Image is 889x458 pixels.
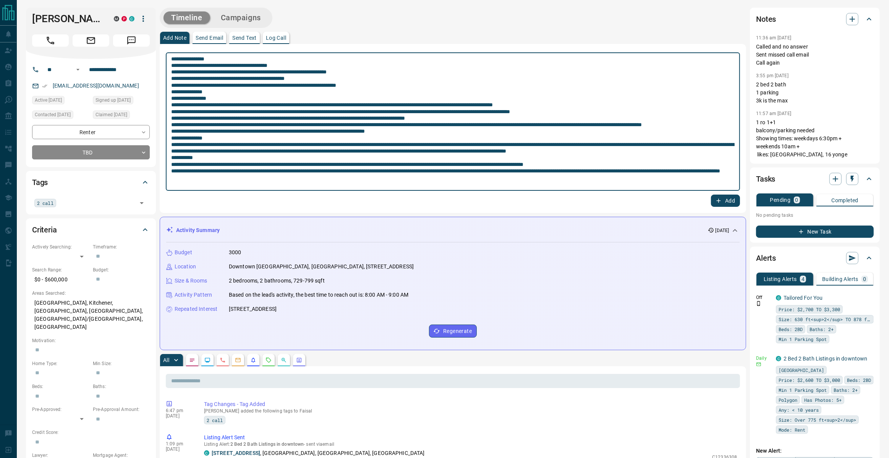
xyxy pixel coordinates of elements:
[779,386,827,394] span: Min 1 Parking Spot
[756,252,776,264] h2: Alerts
[32,145,150,159] div: TBD
[35,96,62,104] span: Active [DATE]
[175,248,192,257] p: Budget
[779,426,805,434] span: Mode: Rent
[779,416,856,424] span: Size: Over 775 ft<sup>2</sup>
[784,295,823,301] a: Tailored For You
[204,357,211,363] svg: Lead Browsing Activity
[779,315,871,323] span: Size: 630 ft<sup>2</sup> TO 878 ft<sup>2</sup>
[96,111,127,119] span: Claimed [DATE]
[32,273,89,286] p: $0 - $600,000
[32,221,150,239] div: Criteria
[281,357,287,363] svg: Opportunities
[266,35,286,41] p: Log Call
[822,276,858,282] p: Building Alerts
[756,73,789,78] p: 3:55 pm [DATE]
[204,400,737,408] p: Tag Changes - Tag Added
[204,408,737,414] p: [PERSON_NAME] added the following tags to Faisal
[229,291,408,299] p: Based on the lead's activity, the best time to reach out is: 8:00 AM - 9:00 AM
[756,35,791,41] p: 11:36 am [DATE]
[756,301,761,306] svg: Push Notification Only
[166,223,740,237] div: Activity Summary[DATE]
[756,81,874,105] p: 2 bed 2 bath 1 parking 3k is the max
[834,386,858,394] span: Baths: 2+
[114,16,119,21] div: mrloft.ca
[32,244,89,250] p: Actively Searching:
[32,224,57,236] h2: Criteria
[756,13,776,25] h2: Notes
[32,266,89,273] p: Search Range:
[756,226,874,238] button: New Task
[779,325,803,333] span: Beds: 2BD
[229,277,325,285] p: 2 bedrooms, 2 bathrooms, 729-799 sqft
[776,356,781,361] div: condos.ca
[756,170,874,188] div: Tasks
[756,119,874,159] p: 1 ro 1+1 balcony/parking needed Showing times: weekdays 6:30pm + weekends 10am + likes: [GEOGRAPH...
[53,83,139,89] a: [EMAIL_ADDRESS][DOMAIN_NAME]
[779,376,840,384] span: Price: $2,600 TO $3,000
[32,406,89,413] p: Pre-Approved:
[32,429,150,436] p: Credit Score:
[232,35,257,41] p: Send Text
[802,276,805,282] p: 4
[166,413,193,419] p: [DATE]
[795,197,798,203] p: 0
[756,43,874,67] p: Called and no answer Sent missed call email Call again
[779,406,819,414] span: Any: < 10 years
[756,210,874,221] p: No pending tasks
[204,442,737,447] p: Listing Alert : - sent via email
[207,416,223,424] span: 2 call
[32,337,150,344] p: Motivation:
[96,96,131,104] span: Signed up [DATE]
[32,13,102,25] h1: [PERSON_NAME]
[266,357,272,363] svg: Requests
[230,442,304,447] span: 2 Bed 2 Bath Listings in downtown
[196,35,223,41] p: Send Email
[220,357,226,363] svg: Calls
[212,449,425,457] p: , [GEOGRAPHIC_DATA], [GEOGRAPHIC_DATA], [GEOGRAPHIC_DATA]
[32,110,89,121] div: Thu Aug 07 2025
[163,357,169,363] p: All
[32,96,89,107] div: Thu Aug 07 2025
[175,277,207,285] p: Size & Rooms
[73,34,109,47] span: Email
[429,325,477,338] button: Regenerate
[163,35,186,41] p: Add Note
[832,198,859,203] p: Completed
[779,366,824,374] span: [GEOGRAPHIC_DATA]
[32,34,69,47] span: Call
[716,227,729,234] p: [DATE]
[235,357,241,363] svg: Emails
[166,447,193,452] p: [DATE]
[189,357,195,363] svg: Notes
[73,65,83,74] button: Open
[35,111,71,119] span: Contacted [DATE]
[296,357,302,363] svg: Agent Actions
[770,197,791,203] p: Pending
[756,249,874,267] div: Alerts
[93,244,150,250] p: Timeframe:
[847,376,871,384] span: Beds: 2BD
[175,291,212,299] p: Activity Pattern
[166,408,193,413] p: 6:47 pm
[175,263,196,271] p: Location
[93,360,150,367] p: Min Size:
[212,450,260,456] a: [STREET_ADDRESS]
[810,325,834,333] span: Baths: 2+
[204,434,737,442] p: Listing Alert Sent
[42,83,47,89] svg: Email Verified
[136,198,147,208] button: Open
[32,176,48,188] h2: Tags
[250,357,256,363] svg: Listing Alerts
[756,294,771,301] p: Off
[213,11,269,24] button: Campaigns
[121,16,127,21] div: property.ca
[93,406,150,413] p: Pre-Approval Amount:
[784,356,867,362] a: 2 Bed 2 Bath Listings in downtown
[32,360,89,367] p: Home Type:
[779,335,827,343] span: Min 1 Parking Spot
[113,34,150,47] span: Message
[756,362,761,367] svg: Email
[804,396,842,404] span: Has Photos: 5+
[32,125,150,139] div: Renter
